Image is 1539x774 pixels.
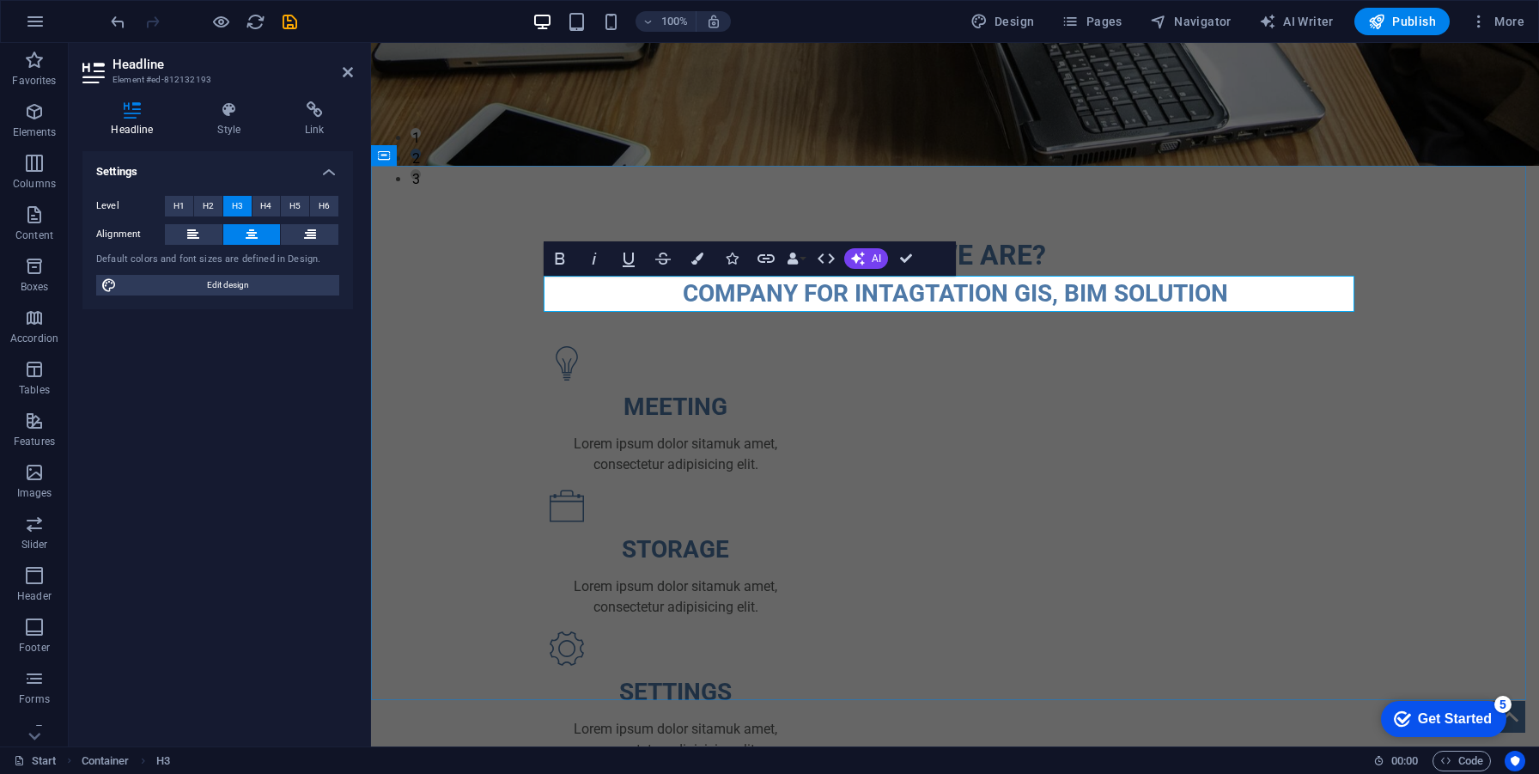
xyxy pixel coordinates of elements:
button: H5 [281,196,309,216]
nav: breadcrumb [82,751,170,771]
button: 3 [40,126,50,137]
button: Pages [1055,8,1128,35]
h4: Link [277,101,353,137]
button: 2 [40,106,50,116]
span: H4 [260,196,271,216]
span: Click to select. Double-click to edit [156,751,170,771]
span: H1 [173,196,185,216]
button: Link [750,241,782,276]
h4: Style [189,101,277,137]
button: Publish [1354,8,1450,35]
h2: Headline [113,57,353,72]
span: Click to select. Double-click to edit [82,751,130,771]
button: Data Bindings [784,241,808,276]
span: AI Writer [1259,13,1334,30]
p: Header [17,589,52,603]
button: AI Writer [1252,8,1341,35]
button: HTML [810,241,842,276]
p: Columns [13,177,56,191]
i: Reload page [246,12,265,32]
button: H4 [252,196,281,216]
span: 00 00 [1391,751,1418,771]
button: Italic (⌘I) [578,241,611,276]
span: Edit design [122,275,334,296]
button: More [1463,8,1531,35]
span: Design [970,13,1035,30]
a: Click to cancel selection. Double-click to open Pages [14,751,57,771]
button: reload [245,11,265,32]
p: Features [14,435,55,448]
button: Strikethrough [647,241,679,276]
button: Navigator [1143,8,1238,35]
i: Undo: Edit headline (Ctrl+Z) [108,12,128,32]
button: undo [107,11,128,32]
button: H1 [165,196,193,216]
i: Save (Ctrl+S) [280,12,300,32]
p: Slider [21,538,48,552]
span: More [1470,13,1524,30]
span: H3 [232,196,243,216]
button: Click here to leave preview mode and continue editing [210,11,231,32]
div: 5 [127,3,144,21]
button: H6 [310,196,338,216]
button: H2 [194,196,222,216]
button: Usercentrics [1505,751,1525,771]
h3: COMPANY FOR INTAGTATION GIS, BIM SOLUTION [179,233,989,269]
button: AI [844,248,888,269]
button: Colors [681,241,714,276]
h6: Session time [1373,751,1419,771]
h4: Settings [82,151,353,182]
button: Edit design [96,275,339,296]
span: AI [872,253,881,264]
span: Publish [1368,13,1436,30]
p: Accordion [10,332,58,345]
h4: Headline [82,101,189,137]
span: H2 [203,196,214,216]
p: Elements [13,125,57,139]
p: Boxes [21,280,49,294]
label: Level [96,196,165,216]
span: Navigator [1150,13,1232,30]
div: Get Started [51,19,125,34]
button: Icons [715,241,748,276]
button: 100% [636,11,697,32]
button: Code [1433,751,1491,771]
i: On resize automatically adjust zoom level to fit chosen device. [706,14,721,29]
span: Pages [1061,13,1122,30]
p: Tables [19,383,50,397]
button: save [279,11,300,32]
button: Underline (⌘U) [612,241,645,276]
h6: 100% [661,11,689,32]
div: Get Started 5 items remaining, 0% complete [14,9,139,45]
button: Design [964,8,1042,35]
button: H3 [223,196,252,216]
span: : [1403,754,1406,767]
p: Images [17,486,52,500]
p: Footer [19,641,50,655]
h3: Element #ed-812132193 [113,72,319,88]
button: 1 [40,85,50,95]
span: H5 [289,196,301,216]
p: Favorites [12,74,56,88]
button: Bold (⌘B) [544,241,576,276]
span: Code [1440,751,1483,771]
span: H6 [319,196,330,216]
label: Alignment [96,224,165,245]
p: Forms [19,692,50,706]
div: Design (Ctrl+Alt+Y) [964,8,1042,35]
p: Content [15,229,53,242]
div: Default colors and font sizes are defined in Design. [96,253,339,267]
button: Confirm (⌘+⏎) [890,241,922,276]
